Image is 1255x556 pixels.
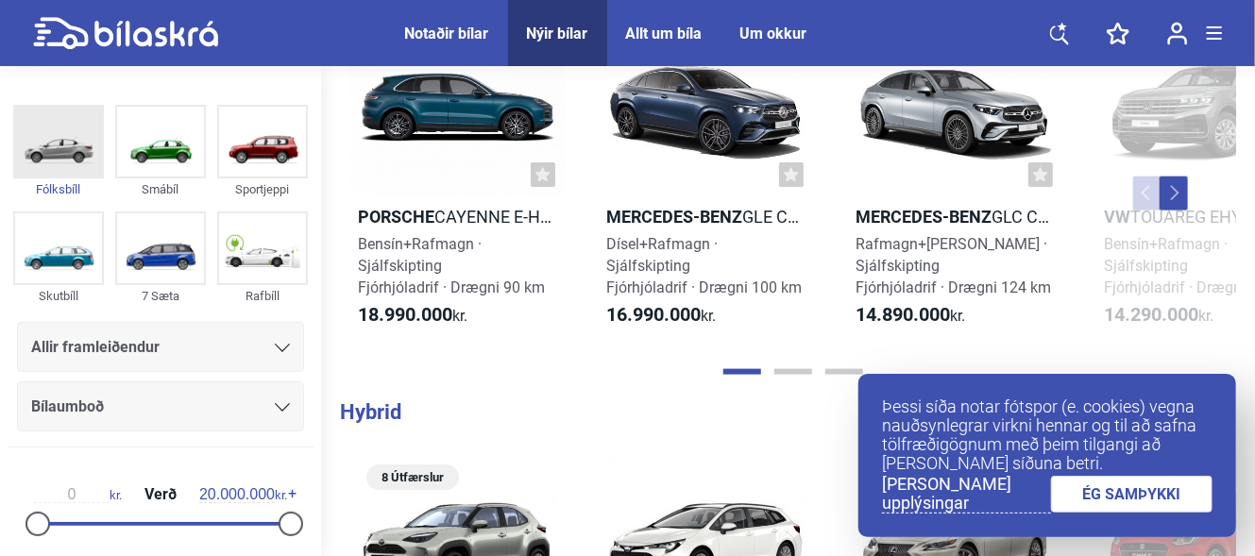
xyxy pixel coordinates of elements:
[31,334,160,361] span: Allir framleiðendur
[31,394,104,420] span: Bílaumboð
[349,25,565,344] a: PorscheCayenne E-HybridBensín+Rafmagn · SjálfskiptingFjórhjóladrif · Drægni 90 km18.990.000kr.
[13,178,104,200] div: Fólksbíll
[349,206,565,227] h2: Cayenne E-Hybrid
[34,486,122,503] span: kr.
[1160,177,1188,211] button: Next
[882,475,1051,514] a: [PERSON_NAME] upplýsingar
[856,235,1051,296] span: Rafmagn+[PERSON_NAME] · Sjálfskipting Fjórhjóladrif · Drægni 124 km
[217,178,308,200] div: Sportjeppi
[358,235,545,296] span: Bensín+Rafmagn · Sjálfskipting Fjórhjóladrif · Drægni 90 km
[607,303,702,326] b: 16.990.000
[358,207,434,227] b: Porsche
[882,397,1213,473] p: Þessi síða notar fótspor (e. cookies) vegna nauðsynlegrar virkni hennar og til að safna tölfræðig...
[376,464,449,490] span: 8 Útfærslur
[607,207,743,227] b: Mercedes-Benz
[856,304,965,327] span: kr.
[358,304,467,327] span: kr.
[856,303,950,326] b: 14.890.000
[599,25,814,344] a: Mercedes-BenzGLE Coupé 350 de 4MATICDísel+Rafmagn · SjálfskiptingFjórhjóladrif · Drægni 100 km16....
[626,25,703,42] a: Allt um bíla
[856,207,992,227] b: Mercedes-Benz
[1051,476,1213,513] a: ÉG SAMÞYKKI
[358,303,452,326] b: 18.990.000
[199,486,287,503] span: kr.
[847,206,1062,227] h2: GLC Coupé 300 e 4MATIC
[607,235,803,296] span: Dísel+Rafmagn · Sjálfskipting Fjórhjóladrif · Drægni 100 km
[140,487,181,502] span: Verð
[847,25,1062,344] a: 3 ÚtfærslurMercedes-BenzGLC Coupé 300 e 4MATICRafmagn+[PERSON_NAME] · SjálfskiptingFjórhjóladrif ...
[1167,22,1188,45] img: user-login.svg
[217,285,308,307] div: Rafbíll
[527,25,588,42] a: Nýir bílar
[825,369,863,375] button: Page 3
[405,25,489,42] a: Notaðir bílar
[740,25,807,42] a: Um okkur
[774,369,812,375] button: Page 2
[1105,303,1199,326] b: 14.290.000
[607,304,717,327] span: kr.
[340,400,401,424] b: Hybrid
[599,206,814,227] h2: GLE Coupé 350 de 4MATIC
[1105,304,1214,327] span: kr.
[115,178,206,200] div: Smábíl
[1133,177,1162,211] button: Previous
[723,369,761,375] button: Page 1
[1105,207,1131,227] b: VW
[13,285,104,307] div: Skutbíll
[115,285,206,307] div: 7 Sæta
